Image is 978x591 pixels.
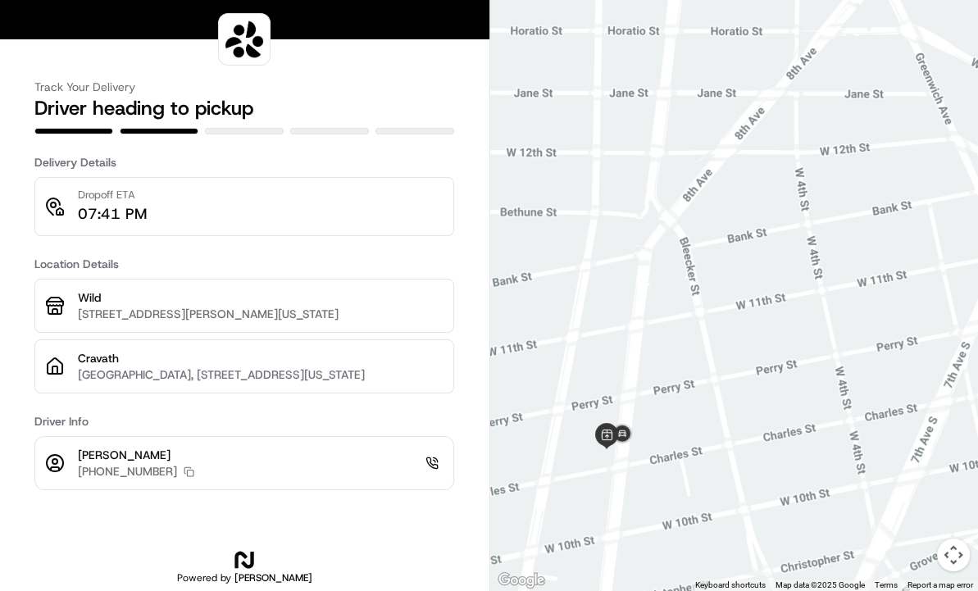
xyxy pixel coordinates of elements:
span: [PERSON_NAME] [234,571,312,584]
button: Map camera controls [937,539,970,571]
p: [STREET_ADDRESS][PERSON_NAME][US_STATE] [78,306,444,322]
h3: Track Your Delivery [34,79,454,95]
p: 07:41 PM [78,202,147,225]
h2: Powered by [177,571,312,584]
p: Wild [78,289,444,306]
a: Terms (opens in new tab) [875,580,898,589]
button: Keyboard shortcuts [695,580,766,591]
h2: Driver heading to pickup [34,95,454,121]
p: [PHONE_NUMBER] [78,463,177,480]
p: Cravath [78,350,444,366]
h3: Driver Info [34,413,454,430]
p: [GEOGRAPHIC_DATA], [STREET_ADDRESS][US_STATE] [78,366,444,383]
span: Map data ©2025 Google [776,580,865,589]
a: Report a map error [907,580,973,589]
p: Dropoff ETA [78,188,147,202]
h3: Delivery Details [34,154,454,170]
p: [PERSON_NAME] [78,447,194,463]
a: Open this area in Google Maps (opens a new window) [494,570,548,591]
img: logo-public_tracking_screen-Sharebite-1703187580717.png [222,17,266,61]
h3: Location Details [34,256,454,272]
img: Google [494,570,548,591]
